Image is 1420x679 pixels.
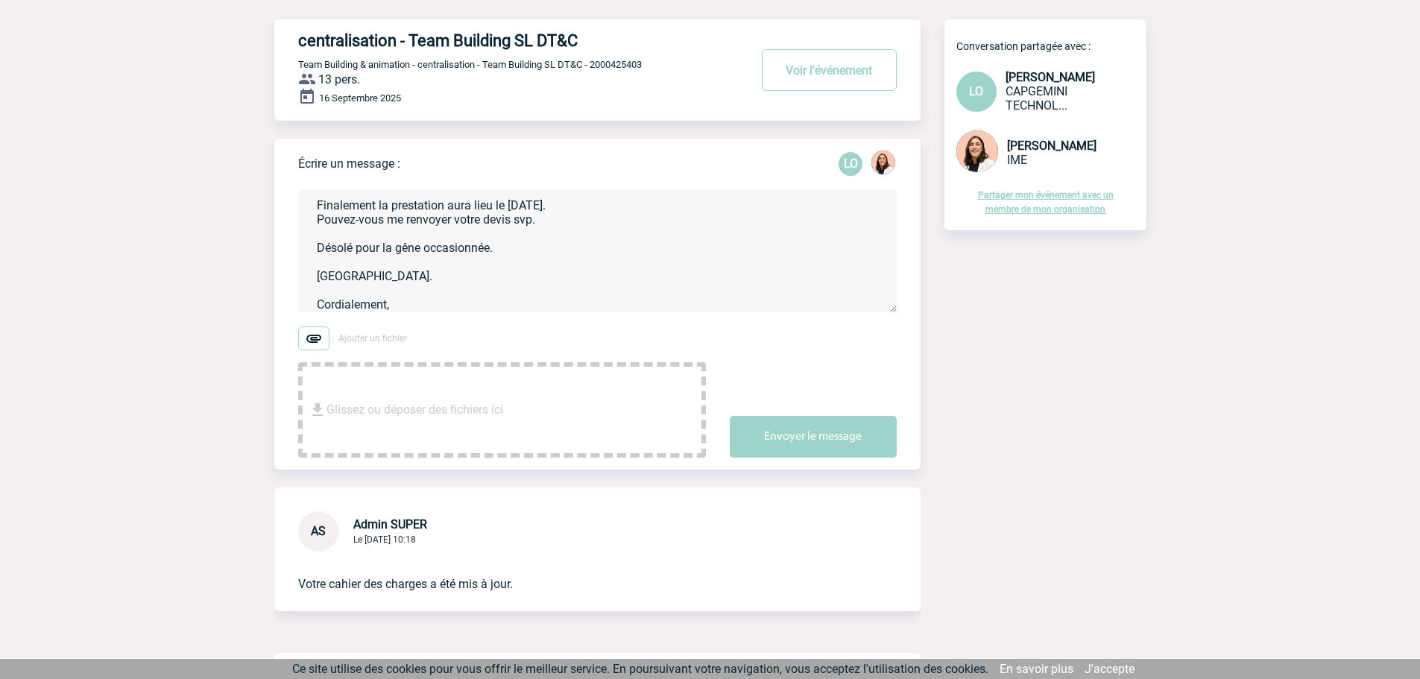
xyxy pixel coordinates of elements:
[298,157,400,171] p: Écrire un message :
[309,401,326,419] img: file_download.svg
[956,130,998,172] img: 129834-0.png
[1000,662,1073,676] a: En savoir plus
[298,552,855,593] p: Votre cahier des charges a été mis à jour.
[319,92,401,104] span: 16 Septembre 2025
[326,373,503,447] span: Glissez ou déposer des fichiers ici
[353,517,427,531] span: Admin SUPER
[1006,70,1095,84] span: [PERSON_NAME]
[298,31,704,50] h4: centralisation - Team Building SL DT&C
[318,72,360,86] span: 13 pers.
[1006,84,1067,113] span: CAPGEMINI TECHNOLOGY SERVICES
[292,662,988,676] span: Ce site utilise des cookies pour vous offrir le meilleur service. En poursuivant votre navigation...
[1085,662,1135,676] a: J'accepte
[730,416,897,458] button: Envoyer le message
[353,534,416,545] span: Le [DATE] 10:18
[298,59,642,70] span: Team Building & animation - centralisation - Team Building SL DT&C - 2000425403
[311,524,326,538] span: AS
[871,151,895,174] img: 129834-0.png
[978,190,1114,215] a: Partager mon événement avec un membre de mon organisation
[839,152,862,176] p: LO
[1007,139,1096,153] span: [PERSON_NAME]
[871,151,895,177] div: Melissa NOBLET
[969,84,983,98] span: LO
[956,40,1146,52] p: Conversation partagée avec :
[839,152,862,176] div: Leila OBREMSKI
[762,49,897,91] button: Voir l'événement
[338,333,407,344] span: Ajouter un fichier
[1007,153,1027,167] span: IME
